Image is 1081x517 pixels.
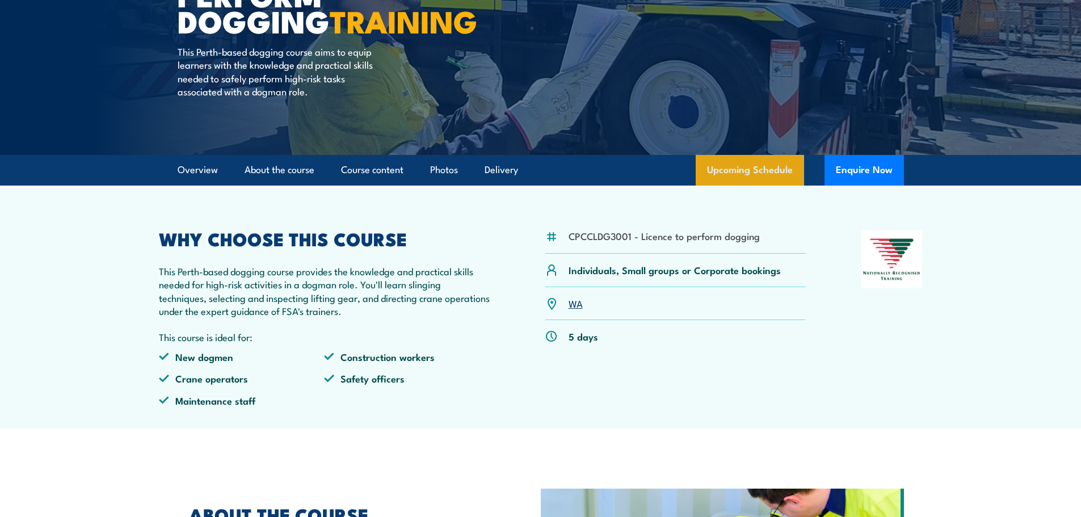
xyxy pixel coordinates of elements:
[159,330,490,343] p: This course is ideal for:
[825,155,904,186] button: Enquire Now
[485,155,518,185] a: Delivery
[159,350,325,363] li: New dogmen
[341,155,403,185] a: Course content
[569,296,583,310] a: WA
[861,230,923,288] img: Nationally Recognised Training logo.
[430,155,458,185] a: Photos
[159,372,325,385] li: Crane operators
[324,350,490,363] li: Construction workers
[245,155,314,185] a: About the course
[569,330,598,343] p: 5 days
[696,155,804,186] a: Upcoming Schedule
[569,229,760,242] li: CPCCLDG3001 - Licence to perform dogging
[178,45,385,98] p: This Perth-based dogging course aims to equip learners with the knowledge and practical skills ne...
[159,264,490,318] p: This Perth-based dogging course provides the knowledge and practical skills needed for high-risk ...
[569,263,781,276] p: Individuals, Small groups or Corporate bookings
[324,372,490,385] li: Safety officers
[159,230,490,246] h2: WHY CHOOSE THIS COURSE
[178,155,218,185] a: Overview
[159,394,325,407] li: Maintenance staff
